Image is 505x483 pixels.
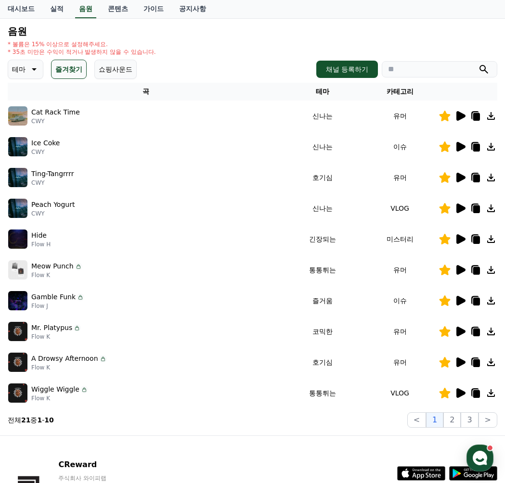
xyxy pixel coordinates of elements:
td: 호기심 [284,347,361,378]
td: 긴장되는 [284,224,361,254]
td: 신나는 [284,193,361,224]
td: 코믹한 [284,316,361,347]
p: Flow K [31,333,81,341]
td: 유머 [361,101,439,131]
strong: 10 [44,416,53,424]
button: 테마 [8,60,43,79]
strong: 21 [21,416,30,424]
p: * 볼륨은 15% 이상으로 설정해주세요. [8,40,156,48]
p: Flow K [31,271,82,279]
th: 곡 [8,83,284,101]
td: 신나는 [284,101,361,131]
p: 주식회사 와이피랩 [58,474,176,482]
td: 유머 [361,316,439,347]
p: Meow Punch [31,261,74,271]
td: 신나는 [284,131,361,162]
td: 미스터리 [361,224,439,254]
p: Hide [31,230,47,241]
td: 유머 [361,254,439,285]
p: CWY [31,117,80,125]
td: 호기심 [284,162,361,193]
button: 채널 등록하기 [316,61,378,78]
img: music [8,260,27,280]
button: 1 [426,412,443,428]
p: CWY [31,148,60,156]
th: 카테고리 [361,83,439,101]
p: Flow H [31,241,51,248]
td: VLOG [361,378,439,408]
p: A Drowsy Afternoon [31,354,98,364]
span: 홈 [30,319,36,327]
button: 3 [461,412,478,428]
p: 테마 [12,63,26,76]
a: 홈 [3,305,64,329]
span: 대화 [88,320,100,328]
img: music [8,291,27,310]
td: 통통튀는 [284,254,361,285]
p: CWY [31,210,75,217]
h4: 음원 [8,26,497,37]
img: music [8,106,27,126]
p: Mr. Platypus [31,323,72,333]
img: music [8,168,27,187]
img: music [8,199,27,218]
td: 즐거움 [284,285,361,316]
td: 통통튀는 [284,378,361,408]
p: Ting-Tangrrrr [31,169,74,179]
p: Gamble Funk [31,292,76,302]
img: music [8,353,27,372]
td: 유머 [361,347,439,378]
p: Flow J [31,302,84,310]
p: Wiggle Wiggle [31,384,79,394]
p: Peach Yogurt [31,200,75,210]
p: * 35초 미만은 수익이 적거나 발생하지 않을 수 있습니다. [8,48,156,56]
a: 대화 [64,305,124,329]
p: Ice Coke [31,138,60,148]
p: 전체 중 - [8,415,54,425]
strong: 1 [37,416,42,424]
button: 쇼핑사운드 [94,60,137,79]
img: music [8,137,27,156]
img: music [8,322,27,341]
p: CWY [31,179,74,187]
img: music [8,229,27,249]
p: Flow K [31,364,107,371]
button: 2 [443,412,461,428]
p: Flow K [31,394,88,402]
button: < [407,412,426,428]
td: VLOG [361,193,439,224]
th: 테마 [284,83,361,101]
a: 설정 [124,305,185,329]
p: CReward [58,459,176,470]
span: 설정 [149,319,160,327]
img: music [8,383,27,403]
td: 이슈 [361,131,439,162]
button: > [479,412,497,428]
p: Cat Rack Time [31,107,80,117]
button: 즐겨찾기 [51,60,87,79]
td: 이슈 [361,285,439,316]
td: 유머 [361,162,439,193]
